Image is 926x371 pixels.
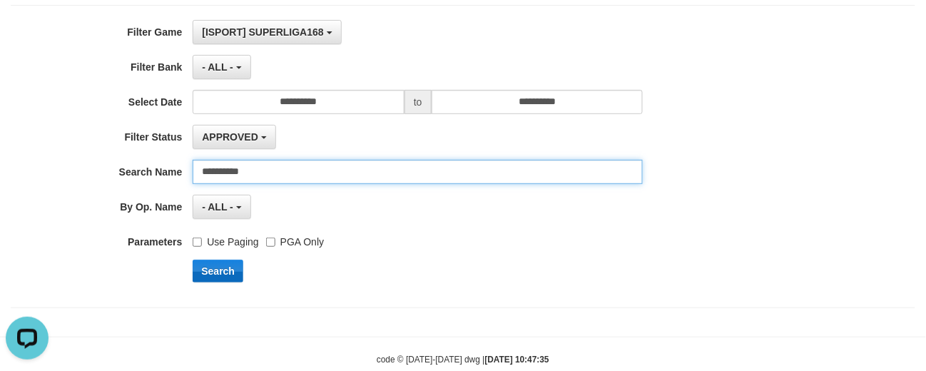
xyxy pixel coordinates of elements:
span: APPROVED [202,131,258,143]
span: - ALL - [202,201,233,213]
button: [ISPORT] SUPERLIGA168 [193,20,341,44]
input: PGA Only [266,238,275,247]
strong: [DATE] 10:47:35 [485,355,549,365]
small: code © [DATE]-[DATE] dwg | [377,355,549,365]
span: to [405,90,432,114]
span: - ALL - [202,61,233,73]
button: APPROVED [193,125,275,149]
input: Use Paging [193,238,202,247]
button: - ALL - [193,195,250,219]
button: - ALL - [193,55,250,79]
button: Open LiveChat chat widget [6,6,49,49]
label: PGA Only [266,230,324,249]
button: Search [193,260,243,283]
label: Use Paging [193,230,258,249]
span: [ISPORT] SUPERLIGA168 [202,26,323,38]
